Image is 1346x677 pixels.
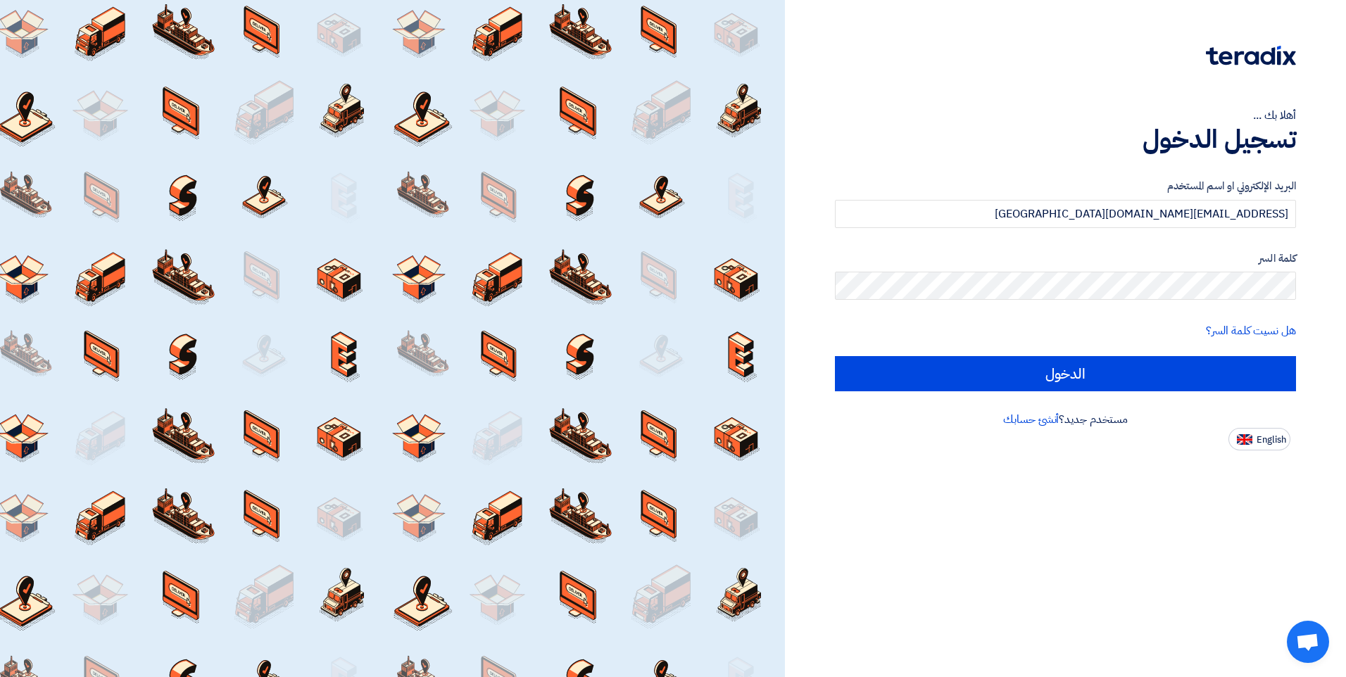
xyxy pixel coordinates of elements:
div: مستخدم جديد؟ [835,411,1296,428]
a: هل نسيت كلمة السر؟ [1206,322,1296,339]
h1: تسجيل الدخول [835,124,1296,155]
button: English [1228,428,1290,450]
span: English [1257,435,1286,445]
input: أدخل بريد العمل الإلكتروني او اسم المستخدم الخاص بك ... [835,200,1296,228]
input: الدخول [835,356,1296,391]
label: كلمة السر [835,251,1296,267]
img: en-US.png [1237,434,1252,445]
div: Open chat [1287,621,1329,663]
label: البريد الإلكتروني او اسم المستخدم [835,178,1296,194]
img: Teradix logo [1206,46,1296,65]
a: أنشئ حسابك [1003,411,1059,428]
div: أهلا بك ... [835,107,1296,124]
